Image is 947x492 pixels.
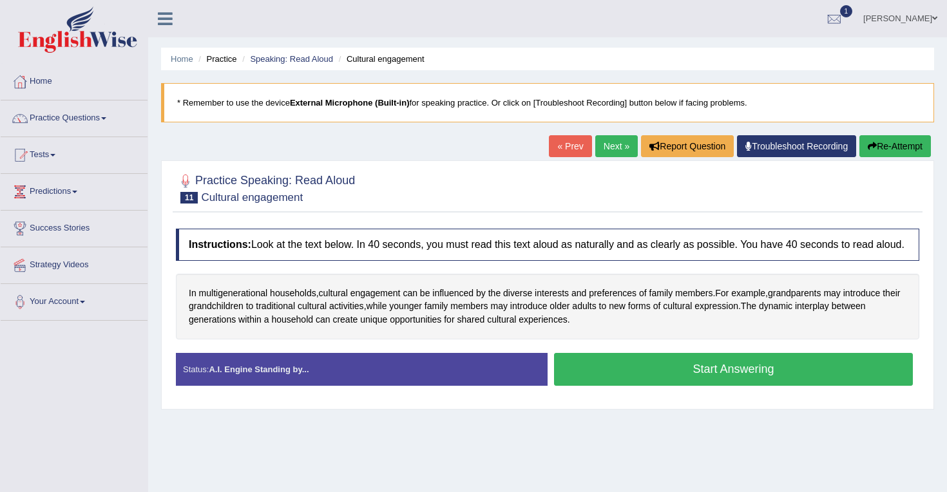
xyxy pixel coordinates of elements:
span: Click to see word definition [653,299,661,313]
span: Click to see word definition [457,313,484,326]
a: Tests [1,137,148,169]
span: Click to see word definition [316,313,330,326]
span: Click to see word definition [491,299,508,313]
button: Report Question [641,135,734,157]
div: , . , , . . [176,274,919,339]
span: Click to see word definition [589,287,636,300]
li: Practice [195,53,236,65]
span: Click to see word definition [649,287,673,300]
span: Click to see word definition [487,313,516,326]
span: Click to see word definition [759,299,792,313]
span: Click to see word definition [246,299,254,313]
span: Click to see word definition [199,287,268,300]
span: Click to see word definition [350,287,401,300]
span: Click to see word definition [271,313,313,326]
span: Click to see word definition [535,287,569,300]
span: Click to see word definition [715,287,729,300]
span: Click to see word definition [476,287,486,300]
b: External Microphone (Built-in) [290,98,410,108]
span: Click to see word definition [367,299,387,313]
small: Cultural engagement [201,191,303,203]
span: 11 [180,192,198,203]
span: Click to see word definition [741,299,756,313]
a: Next » [595,135,638,157]
span: Click to see word definition [256,299,295,313]
span: Click to see word definition [572,299,596,313]
span: Click to see word definition [298,299,327,313]
span: Click to see word definition [189,313,236,326]
h4: Look at the text below. In 40 seconds, you must read this text aloud as naturally and as clearly ... [176,229,919,261]
span: Click to see word definition [189,299,244,313]
blockquote: * Remember to use the device for speaking practice. Or click on [Troubleshoot Recording] button b... [161,83,934,122]
span: Click to see word definition [823,287,840,300]
span: Click to see word definition [270,287,316,300]
span: Click to see word definition [450,299,488,313]
span: Click to see word definition [599,299,607,313]
span: 1 [840,5,853,17]
button: Start Answering [554,353,913,386]
span: Click to see word definition [488,287,501,300]
span: Click to see word definition [843,287,881,300]
span: Click to see word definition [832,299,866,313]
a: Speaking: Read Aloud [250,54,333,64]
li: Cultural engagement [336,53,425,65]
span: Click to see word definition [329,299,364,313]
a: Predictions [1,174,148,206]
span: Click to see word definition [550,299,569,313]
h2: Practice Speaking: Read Aloud [176,171,355,203]
a: Strategy Videos [1,247,148,279]
b: Instructions: [189,239,251,250]
span: Click to see word definition [420,287,430,300]
span: Click to see word definition [731,287,765,300]
span: Click to see word definition [663,299,692,313]
button: Re-Attempt [859,135,931,157]
span: Click to see word definition [519,313,568,326]
span: Click to see word definition [609,299,626,313]
span: Click to see word definition [319,287,348,300]
span: Click to see word definition [390,313,441,326]
span: Click to see word definition [639,287,647,300]
span: Click to see word definition [883,287,900,300]
span: Click to see word definition [238,313,262,326]
span: Click to see word definition [432,287,473,300]
div: Status: [176,353,548,386]
a: Success Stories [1,211,148,243]
span: Click to see word definition [510,299,548,313]
span: Click to see word definition [571,287,586,300]
a: Your Account [1,284,148,316]
a: « Prev [549,135,591,157]
strong: A.I. Engine Standing by... [209,364,309,374]
span: Click to see word definition [694,299,738,313]
span: Click to see word definition [189,287,196,300]
span: Click to see word definition [444,313,454,326]
a: Practice Questions [1,100,148,133]
span: Click to see word definition [503,287,532,300]
span: Click to see word definition [332,313,358,326]
span: Click to see word definition [403,287,417,300]
span: Click to see word definition [360,313,387,326]
a: Home [1,64,148,96]
a: Troubleshoot Recording [737,135,856,157]
span: Click to see word definition [675,287,713,300]
span: Click to see word definition [768,287,821,300]
span: Click to see word definition [264,313,269,326]
span: Click to see word definition [389,299,422,313]
span: Click to see word definition [795,299,829,313]
a: Home [171,54,193,64]
span: Click to see word definition [425,299,448,313]
span: Click to see word definition [628,299,651,313]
